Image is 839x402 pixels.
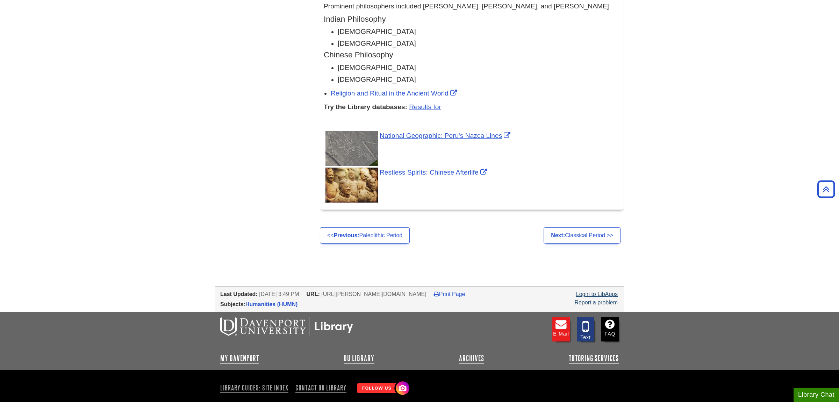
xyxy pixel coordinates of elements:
[353,379,411,399] img: Follow Us! Instagram
[259,291,299,297] span: [DATE] 3:49 PM
[815,184,837,194] a: Back to Top
[324,103,407,111] strong: Try the Library databases:
[338,28,620,35] h5: [DEMOGRAPHIC_DATA]
[220,317,353,336] img: DU Libraries
[338,76,620,83] h5: [DEMOGRAPHIC_DATA]
[325,168,378,203] img: Chinese Terracotta Army
[245,301,297,307] a: Humanities (HUMN)
[220,301,245,307] span: Subjects:
[794,388,839,402] button: Library Chat
[577,317,594,341] a: Text
[601,317,619,341] a: FAQ
[325,131,378,166] img: Peru Nazca Lines
[293,382,349,394] a: Contact DU Library
[344,354,374,362] a: DU Library
[434,291,439,297] i: Print Page
[434,291,465,297] a: Print Page
[380,169,489,176] a: Link opens in new window
[338,64,620,71] h5: [DEMOGRAPHIC_DATA]
[321,291,426,297] span: [URL][PERSON_NAME][DOMAIN_NAME]
[552,317,570,341] a: E-mail
[551,232,565,238] strong: Next:
[320,227,410,244] a: <<Previous:Paleolithic Period
[220,291,258,297] span: Last Updated:
[338,40,620,47] h5: [DEMOGRAPHIC_DATA]
[334,232,359,238] strong: Previous:
[576,291,618,297] a: Login to LibApps
[380,132,512,139] a: Link opens in new window
[220,382,291,394] a: Library Guides: Site Index
[544,227,621,244] a: Next:Classical Period >>
[409,103,441,111] a: Results for
[324,1,620,12] p: Prominent philosophers included [PERSON_NAME], [PERSON_NAME], and [PERSON_NAME]
[459,354,484,362] a: Archives
[324,15,620,24] h4: Indian Philosophy
[569,354,619,362] a: Tutoring Services
[220,354,259,362] a: My Davenport
[324,51,620,59] h4: Chinese Philosophy
[574,299,618,305] a: Report a problem
[307,291,320,297] span: URL:
[331,90,459,97] a: Link opens in new window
